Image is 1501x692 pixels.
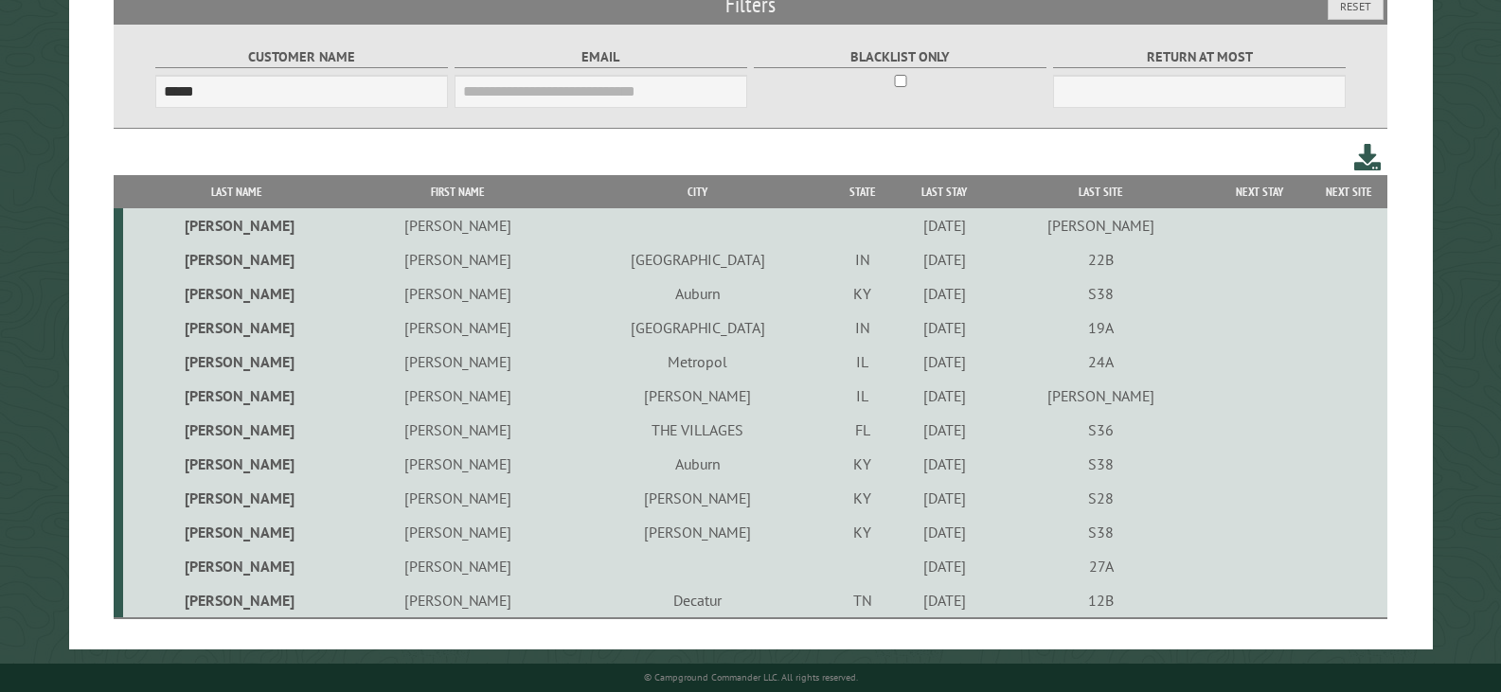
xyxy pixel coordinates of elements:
[994,208,1208,242] td: [PERSON_NAME]
[351,242,565,276] td: [PERSON_NAME]
[351,583,565,618] td: [PERSON_NAME]
[994,515,1208,549] td: S38
[994,481,1208,515] td: S28
[351,549,565,583] td: [PERSON_NAME]
[155,46,449,68] label: Customer Name
[123,311,351,345] td: [PERSON_NAME]
[898,352,992,371] div: [DATE]
[1312,175,1387,208] th: Next Site
[994,276,1208,311] td: S38
[994,549,1208,583] td: 27A
[831,345,894,379] td: IL
[565,311,831,345] td: [GEOGRAPHIC_DATA]
[351,481,565,515] td: [PERSON_NAME]
[898,488,992,507] div: [DATE]
[565,515,831,549] td: [PERSON_NAME]
[831,515,894,549] td: KY
[994,583,1208,618] td: 12B
[351,175,565,208] th: First Name
[994,413,1208,447] td: S36
[831,481,894,515] td: KY
[831,276,894,311] td: KY
[831,583,894,618] td: TN
[123,549,351,583] td: [PERSON_NAME]
[644,671,858,683] small: © Campground Commander LLC. All rights reserved.
[831,413,894,447] td: FL
[831,242,894,276] td: IN
[351,208,565,242] td: [PERSON_NAME]
[565,583,831,618] td: Decatur
[123,583,351,618] td: [PERSON_NAME]
[351,413,565,447] td: [PERSON_NAME]
[898,216,992,235] div: [DATE]
[123,447,351,481] td: [PERSON_NAME]
[898,523,992,541] div: [DATE]
[123,175,351,208] th: Last Name
[898,284,992,303] div: [DATE]
[351,515,565,549] td: [PERSON_NAME]
[994,242,1208,276] td: 22B
[123,276,351,311] td: [PERSON_NAME]
[831,447,894,481] td: KY
[994,311,1208,345] td: 19A
[1053,46,1347,68] label: Return at most
[898,386,992,405] div: [DATE]
[1208,175,1312,208] th: Next Stay
[123,379,351,413] td: [PERSON_NAME]
[123,208,351,242] td: [PERSON_NAME]
[351,311,565,345] td: [PERSON_NAME]
[831,175,894,208] th: State
[565,276,831,311] td: Auburn
[351,345,565,379] td: [PERSON_NAME]
[898,250,992,269] div: [DATE]
[455,46,748,68] label: Email
[123,345,351,379] td: [PERSON_NAME]
[565,175,831,208] th: City
[351,276,565,311] td: [PERSON_NAME]
[565,242,831,276] td: [GEOGRAPHIC_DATA]
[565,379,831,413] td: [PERSON_NAME]
[565,345,831,379] td: Metropol
[831,311,894,345] td: IN
[565,481,831,515] td: [PERSON_NAME]
[994,345,1208,379] td: 24A
[565,447,831,481] td: Auburn
[898,420,992,439] div: [DATE]
[351,447,565,481] td: [PERSON_NAME]
[123,413,351,447] td: [PERSON_NAME]
[754,46,1047,68] label: Blacklist only
[565,413,831,447] td: THE VILLAGES
[123,481,351,515] td: [PERSON_NAME]
[898,557,992,576] div: [DATE]
[994,447,1208,481] td: S38
[123,515,351,549] td: [PERSON_NAME]
[994,175,1208,208] th: Last Site
[898,591,992,610] div: [DATE]
[831,379,894,413] td: IL
[898,454,992,473] div: [DATE]
[898,318,992,337] div: [DATE]
[994,379,1208,413] td: [PERSON_NAME]
[895,175,994,208] th: Last Stay
[351,379,565,413] td: [PERSON_NAME]
[1354,140,1382,175] a: Download this customer list (.csv)
[123,242,351,276] td: [PERSON_NAME]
